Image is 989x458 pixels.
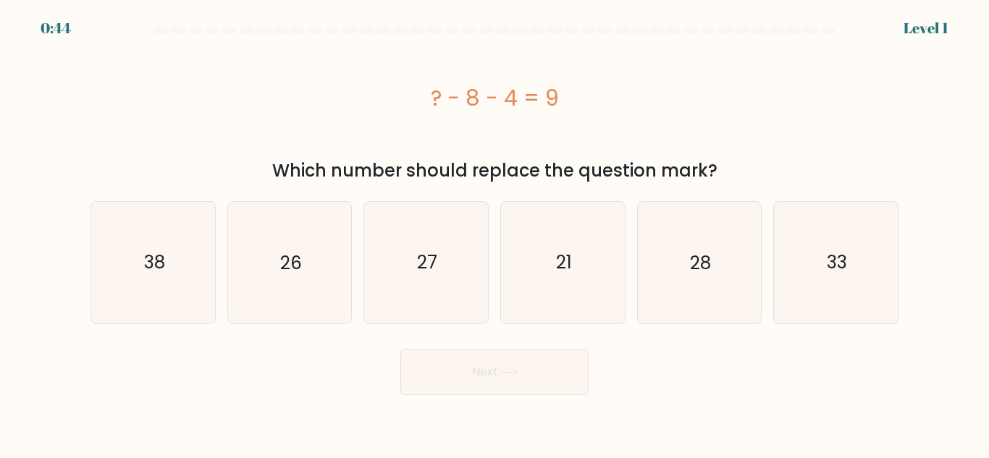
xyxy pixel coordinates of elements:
[280,250,302,275] text: 26
[904,17,948,39] div: Level 1
[417,250,437,275] text: 27
[99,158,890,184] div: Which number should replace the question mark?
[827,250,847,275] text: 33
[41,17,71,39] div: 0:44
[556,250,572,275] text: 21
[400,349,589,395] button: Next
[91,82,898,114] div: ? - 8 - 4 = 9
[143,250,164,275] text: 38
[690,250,711,275] text: 28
